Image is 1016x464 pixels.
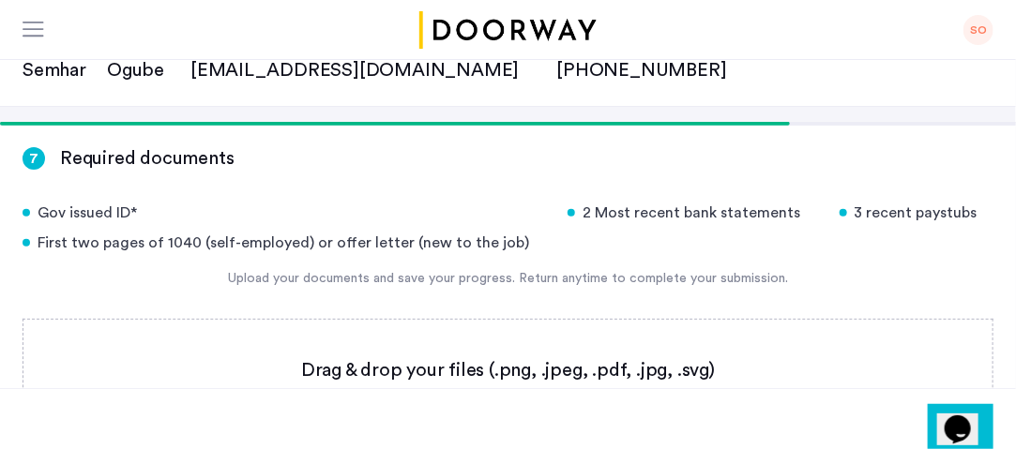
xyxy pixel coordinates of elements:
[23,269,993,289] div: Upload your documents and save your progress. Return anytime to complete your submission.
[937,389,997,445] iframe: chat widget
[417,11,600,49] a: Cazamio logo
[190,57,538,83] div: [EMAIL_ADDRESS][DOMAIN_NAME]
[963,15,993,45] div: SO
[417,11,600,49] img: logo
[107,57,172,83] div: Ogube
[556,57,726,83] div: [PHONE_NUMBER]
[928,404,993,449] button: Next
[23,57,88,83] div: Semhar
[60,145,234,172] h3: Required documents
[840,202,993,224] div: 3 recent paystubs
[568,202,816,224] div: 2 Most recent bank statements
[23,232,545,254] div: First two pages of 1040 (self-employed) or offer letter (new to the job)
[23,202,545,224] div: Gov issued ID*
[23,147,45,170] div: 7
